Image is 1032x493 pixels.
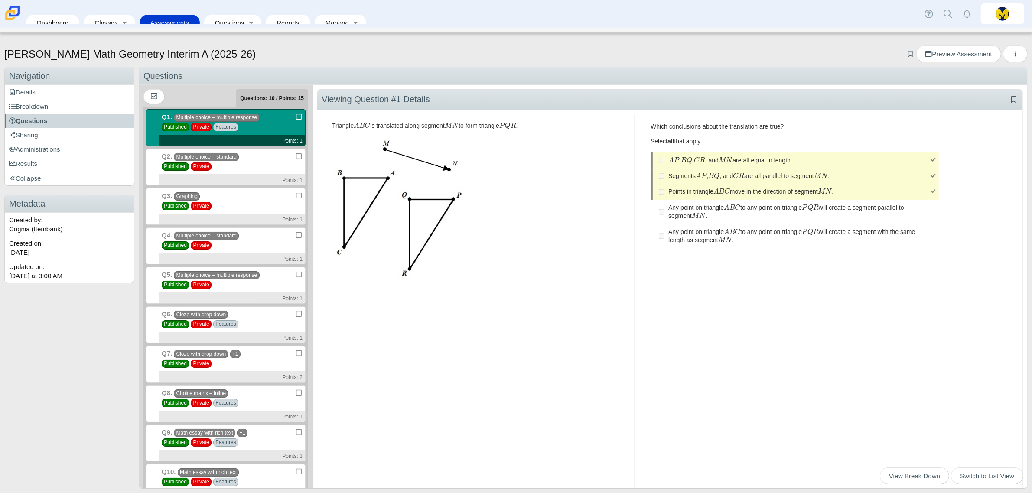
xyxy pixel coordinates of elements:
[668,152,679,168] mjx-container: upper A upper P
[1,28,60,41] a: Search Assessments
[681,152,692,168] mjx-container: upper B upper Q
[162,428,172,436] b: Q9.
[802,223,819,240] mjx-container: upper P upper Q upper R
[174,153,239,161] span: Multiple choice – standard
[162,438,189,447] span: Published
[9,249,29,256] time: Jul 8, 2025 at 4:42 PM
[213,320,238,328] span: Features
[88,15,118,31] a: Classes
[692,207,706,224] mjx-container: upper M upper N
[191,360,212,368] span: Private
[9,71,50,81] span: Navigation
[668,172,935,181] div: Segments , , and are all parallel to segment .
[802,199,819,215] mjx-container: upper P upper Q upper R
[5,128,134,142] a: Sharing
[445,117,459,133] mjx-container: upper M upper N
[174,389,228,398] span: Choice matrix – inline
[174,192,200,201] span: Graphing
[5,259,134,283] div: Updated on:
[191,202,212,210] span: Private
[213,438,238,447] span: Features
[668,188,935,196] div: Points in triangle move in the direction of segment .
[162,281,189,289] span: Published
[162,123,189,131] span: Published
[925,50,992,58] span: Preview Assessment
[5,156,134,171] a: Results
[191,320,212,328] span: Private
[191,281,212,289] span: Private
[117,28,143,41] a: Rubrics
[5,85,134,99] a: Details
[724,199,740,215] mjx-container: upper A upper B upper C
[724,223,740,240] mjx-container: upper A upper B upper C
[960,472,1014,480] span: Switch to List View
[162,310,172,318] b: Q6.
[718,231,732,248] mjx-container: upper M upper N
[322,92,635,106] div: Viewing Question #1 Details
[245,15,257,31] a: Toggle expanded
[60,28,117,41] a: Performance Bands
[191,241,212,250] span: Private
[282,177,303,183] small: Points: 1
[354,117,370,133] mjx-container: upper A upper B upper C
[951,467,1023,484] a: Switch to List View
[119,15,131,31] a: Toggle expanded
[733,167,745,184] mjx-container: upper C upper R
[162,360,189,368] span: Published
[818,183,832,199] mjx-container: upper M upper N
[5,171,134,185] a: Collapse
[889,472,940,480] span: View Break Down
[162,202,189,210] span: Published
[668,204,935,221] div: Any point on triangle to any point on triangle will create a segment parallel to segment .
[240,95,304,101] small: Questions: 10 / Points: 15
[282,335,303,341] small: Points: 1
[651,123,940,131] p: Which conclusions about the translation are true?
[332,122,619,130] p: Triangle is translated along segment to form triangle .
[143,28,176,41] a: Standards
[208,15,245,31] a: Questions
[694,152,705,168] mjx-container: upper C upper R
[996,7,1009,21] img: kyra.vandebunte.a59nMI
[178,468,239,477] span: Math essay with rich text
[282,453,303,459] small: Points: 3
[162,478,189,486] span: Published
[3,16,22,23] a: Carmen School of Science & Technology
[5,213,134,236] div: Created by: Cognia (Itembank)
[1009,96,1018,104] a: Add bookmark
[162,113,172,120] b: Q1.
[213,399,238,407] span: Features
[719,152,733,168] mjx-container: upper M upper N
[282,295,303,302] small: Points: 1
[906,50,915,58] a: Add bookmark
[282,217,303,223] small: Points: 1
[162,271,172,278] b: Q5.
[9,160,37,167] span: Results
[162,389,172,396] b: Q8.
[350,15,362,31] a: Toggle expanded
[162,320,189,328] span: Published
[668,156,935,165] div: , , , and are all equal in length.
[499,117,516,133] mjx-container: upper P upper Q upper R
[162,468,176,475] b: Q10.
[5,236,134,259] div: Created on:
[191,162,212,171] span: Private
[139,67,1027,85] div: Questions
[282,256,303,262] small: Points: 1
[270,15,306,31] a: Reports
[213,123,238,131] span: Features
[282,414,303,420] small: Points: 1
[162,399,189,407] span: Published
[237,429,247,437] span: +1
[981,3,1024,24] a: kyra.vandebunte.a59nMI
[191,123,212,131] span: Private
[174,311,228,319] span: Cloze with drop down
[713,183,730,199] mjx-container: upper A upper B upper C
[1003,45,1028,62] button: More options
[162,241,189,250] span: Published
[708,167,719,184] mjx-container: upper B upper Q
[174,429,235,437] span: Math essay with rich text
[191,438,212,447] span: Private
[957,4,977,23] a: Alerts
[162,152,172,160] b: Q2.
[191,478,212,486] span: Private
